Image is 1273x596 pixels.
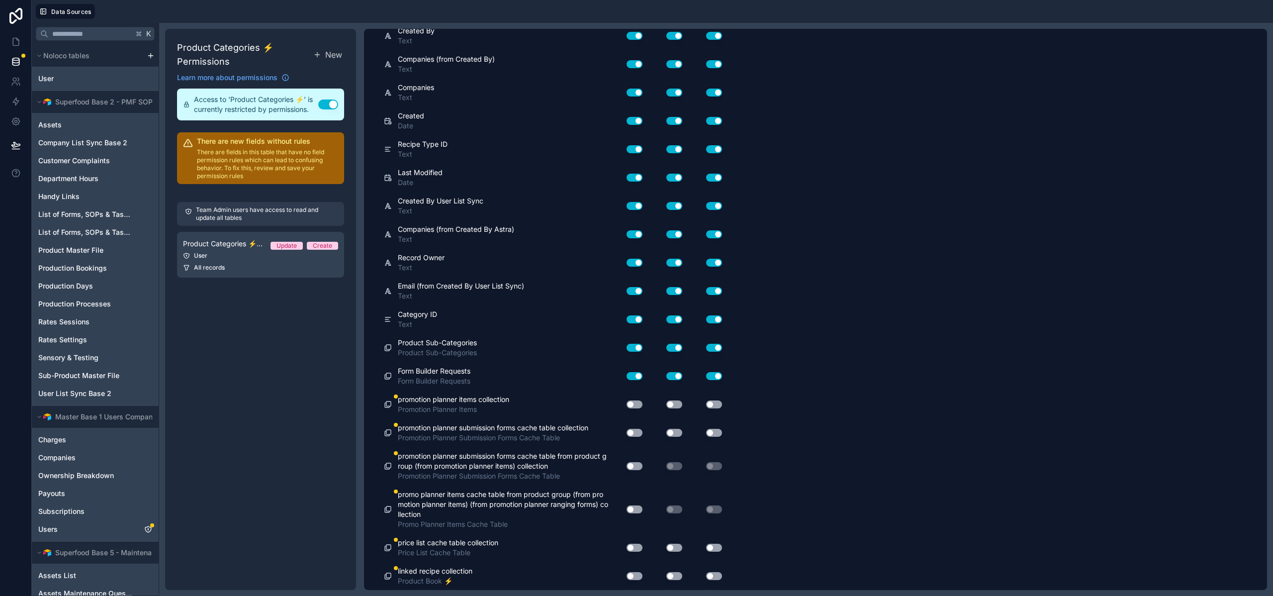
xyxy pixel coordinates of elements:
span: Company List Sync Base 2 [38,138,127,148]
span: Text [398,36,435,46]
span: Text [398,319,437,329]
span: Promotion Planner Items [398,404,509,414]
span: Companies (from Created By) [398,54,495,64]
span: Superfood Base 2 - PMF SOPS Production [55,97,195,107]
button: Noloco tables [34,49,143,63]
span: Handy Links [38,192,80,201]
span: Assets [38,120,62,130]
div: Ownership Breakdown [34,468,157,484]
div: List of Forms, SOPs & Tasks [Versions] [34,224,157,240]
a: Product Categories ⚡️ Permission 1UpdateCreateUserAll records [177,232,344,278]
span: Category ID [398,309,437,319]
span: Charges [38,435,66,445]
span: promotion planner submission forms cache table from product group (from promotion planner items) ... [398,451,609,471]
span: User List Sync Base 2 [38,389,111,398]
div: Create [313,242,332,250]
div: Handy Links [34,189,157,204]
span: Text [398,263,445,273]
span: Text [398,291,524,301]
span: Email (from Created By User List Sync) [398,281,524,291]
div: Users [34,521,157,537]
span: Form Builder Requests [398,366,470,376]
button: New [311,47,344,63]
span: Date [398,178,443,188]
span: Data Sources [51,8,91,15]
span: All records [194,264,225,272]
p: There are fields in this table that have no field permission rules which can lead to confusing be... [197,148,338,180]
div: List of Forms, SOPs & Tasks [Master] [34,206,157,222]
img: Airtable Logo [43,413,51,421]
span: Promo Planner Items Cache Table [398,519,609,529]
div: Assets List [34,568,157,584]
span: Created [398,111,424,121]
div: Rates Settings [34,332,157,348]
div: User [183,252,338,260]
span: promo planner items cache table from product group (from promotion planner items) (from promotion... [398,490,609,519]
span: Superfood Base 5 - Maintenance Assets [55,548,189,558]
span: Text [398,234,514,244]
span: Production Processes [38,299,111,309]
div: Product Master File [34,242,157,258]
span: Sensory & Testing [38,353,98,363]
span: New [325,49,342,61]
span: Record Owner [398,253,445,263]
span: Companies [38,453,76,463]
span: Companies [398,83,434,93]
span: Created By User List Sync [398,196,483,206]
span: Form Builder Requests [398,376,470,386]
a: Learn more about permissions [177,73,289,83]
div: Companies [34,450,157,466]
span: Learn more about permissions [177,73,277,83]
span: Users [38,524,58,534]
div: Production Days [34,278,157,294]
span: Companies (from Created By Astra) [398,224,514,234]
div: Department Hours [34,171,157,187]
button: Airtable LogoSuperfood Base 2 - PMF SOPS Production [34,95,157,109]
span: Access to 'Product Categories ⚡️' is currently restricted by permissions. [194,95,318,114]
h1: Product Categories ⚡️ Permissions [177,41,311,69]
img: Airtable Logo [43,98,51,106]
span: Assets List [38,571,76,581]
span: Last Modified [398,168,443,178]
div: Subscriptions [34,503,157,519]
span: Rates Settings [38,335,87,345]
span: List of Forms, SOPs & Tasks [Versions] [38,227,132,237]
div: Production Processes [34,296,157,312]
span: Master Base 1 Users Companies Synced Data [55,412,207,422]
img: Airtable Logo [43,549,51,557]
span: Product Sub-Categories [398,338,477,348]
div: User List Sync Base 2 [34,386,157,401]
span: Customer Complaints [38,156,110,166]
span: Text [398,149,448,159]
div: Production Bookings [34,260,157,276]
h2: There are new fields without rules [197,136,338,146]
span: Promotion Planner Submission Forms Cache Table [398,471,609,481]
span: Product Sub-Categories [398,348,477,358]
span: Product Master File [38,245,103,255]
span: Recipe Type ID [398,139,448,149]
span: Text [398,64,495,74]
div: Sub-Product Master File [34,368,157,384]
span: Text [398,206,483,216]
span: Date [398,121,424,131]
span: Production Bookings [38,263,107,273]
div: Charges [34,432,157,448]
span: linked recipe collection [398,566,472,576]
span: Subscriptions [38,506,85,516]
button: Airtable LogoMaster Base 1 Users Companies Synced Data [34,410,157,424]
span: Product Book ⚡️ [398,576,472,586]
span: price list cache table collection [398,538,498,548]
span: K [145,30,152,37]
div: Payouts [34,486,157,501]
span: Sub-Product Master File [38,371,119,381]
span: promotion planner items collection [398,395,509,404]
div: scrollable content [32,45,159,596]
div: Customer Complaints [34,153,157,169]
span: Created By [398,26,435,36]
span: User [38,74,54,84]
span: Price List Cache Table [398,548,498,558]
div: Company List Sync Base 2 [34,135,157,151]
div: Update [276,242,297,250]
span: Promotion Planner Submission Forms Cache Table [398,433,588,443]
span: Product Categories ⚡️ Permission 1 [183,239,263,249]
